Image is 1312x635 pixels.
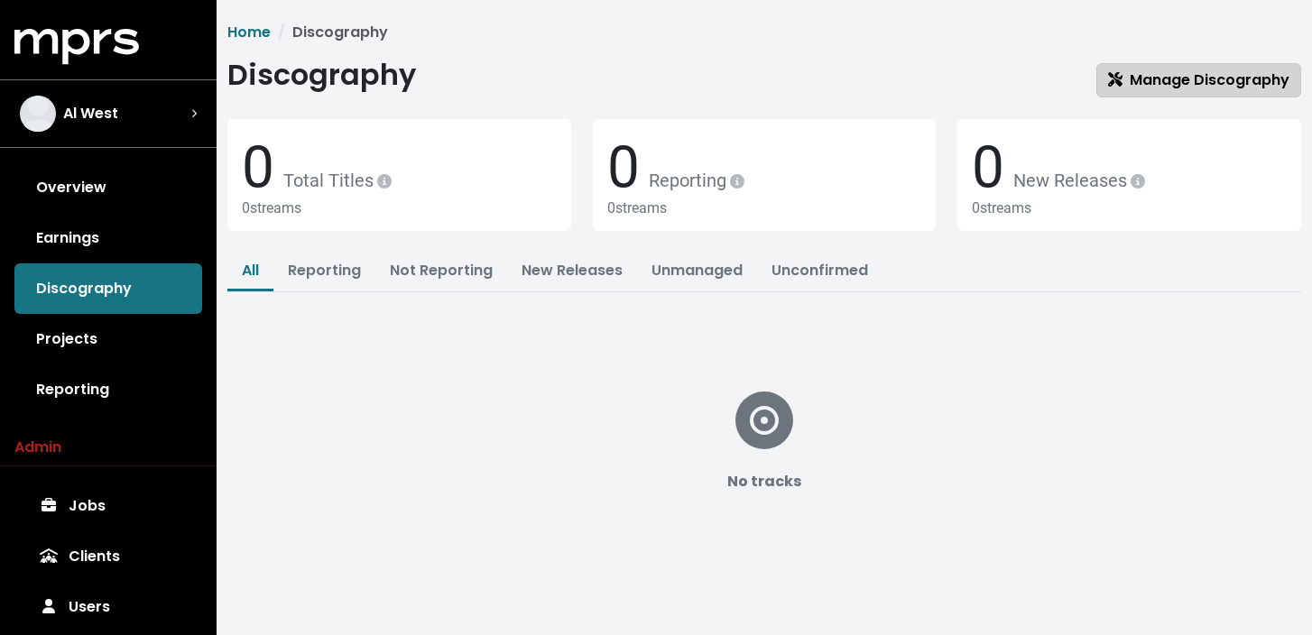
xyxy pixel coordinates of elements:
[274,170,395,191] span: Total Titles
[14,582,202,632] a: Users
[1096,63,1301,97] a: Manage Discography
[14,531,202,582] a: Clients
[651,260,743,281] a: Unmanaged
[607,199,922,216] div: 0 streams
[14,213,202,263] a: Earnings
[20,96,56,132] img: The selected account / producer
[271,22,388,43] li: Discography
[607,133,640,201] span: 0
[972,199,1287,216] div: 0 streams
[242,199,557,216] div: 0 streams
[771,260,868,281] a: Unconfirmed
[1108,69,1289,90] span: Manage Discography
[242,133,274,201] span: 0
[1004,170,1149,191] span: New Releases
[390,260,493,281] a: Not Reporting
[14,162,202,213] a: Overview
[227,22,1301,43] nav: breadcrumb
[727,471,801,492] b: No tracks
[242,260,259,281] a: All
[288,260,361,281] a: Reporting
[14,481,202,531] a: Jobs
[227,22,271,42] a: Home
[14,364,202,415] a: Reporting
[227,58,416,92] h1: Discography
[63,103,118,124] span: Al West
[972,133,1004,201] span: 0
[640,170,748,191] span: Reporting
[14,35,139,56] a: mprs logo
[522,260,623,281] a: New Releases
[14,314,202,364] a: Projects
